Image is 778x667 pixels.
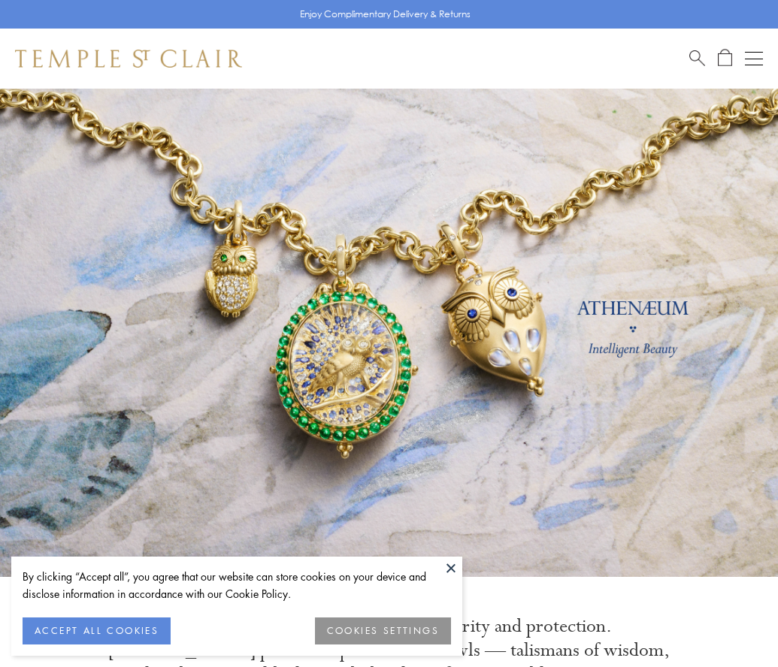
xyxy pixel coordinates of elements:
[745,50,763,68] button: Open navigation
[718,49,732,68] a: Open Shopping Bag
[689,49,705,68] a: Search
[315,617,451,644] button: COOKIES SETTINGS
[15,50,242,68] img: Temple St. Clair
[300,7,471,22] p: Enjoy Complimentary Delivery & Returns
[23,568,451,602] div: By clicking “Accept all”, you agree that our website can store cookies on your device and disclos...
[23,617,171,644] button: ACCEPT ALL COOKIES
